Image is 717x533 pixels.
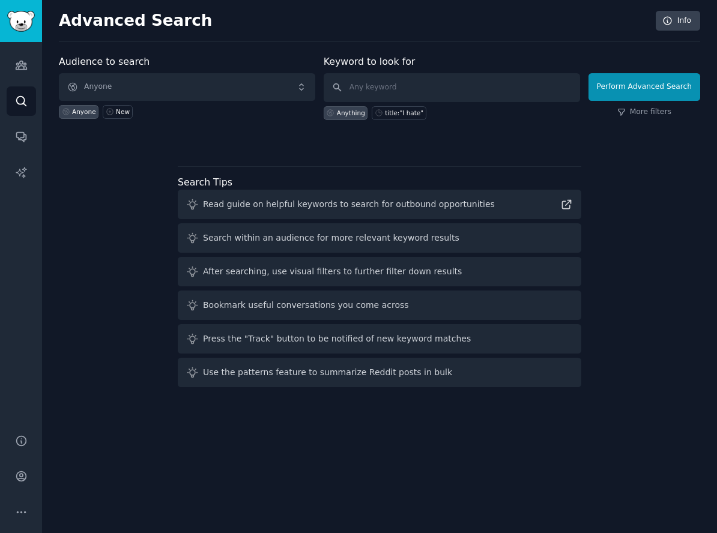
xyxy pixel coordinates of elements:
[588,73,700,101] button: Perform Advanced Search
[203,265,462,278] div: After searching, use visual filters to further filter down results
[203,333,471,345] div: Press the "Track" button to be notified of new keyword matches
[72,107,96,116] div: Anyone
[203,232,459,244] div: Search within an audience for more relevant keyword results
[116,107,130,116] div: New
[59,11,649,31] h2: Advanced Search
[203,299,409,312] div: Bookmark useful conversations you come across
[324,56,416,67] label: Keyword to look for
[337,109,365,117] div: Anything
[178,176,232,188] label: Search Tips
[617,107,671,118] a: More filters
[324,73,580,102] input: Any keyword
[103,105,132,119] a: New
[59,56,150,67] label: Audience to search
[385,109,423,117] div: title:"I hate"
[203,198,495,211] div: Read guide on helpful keywords to search for outbound opportunities
[203,366,452,379] div: Use the patterns feature to summarize Reddit posts in bulk
[656,11,700,31] a: Info
[7,11,35,32] img: GummySearch logo
[59,73,315,101] button: Anyone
